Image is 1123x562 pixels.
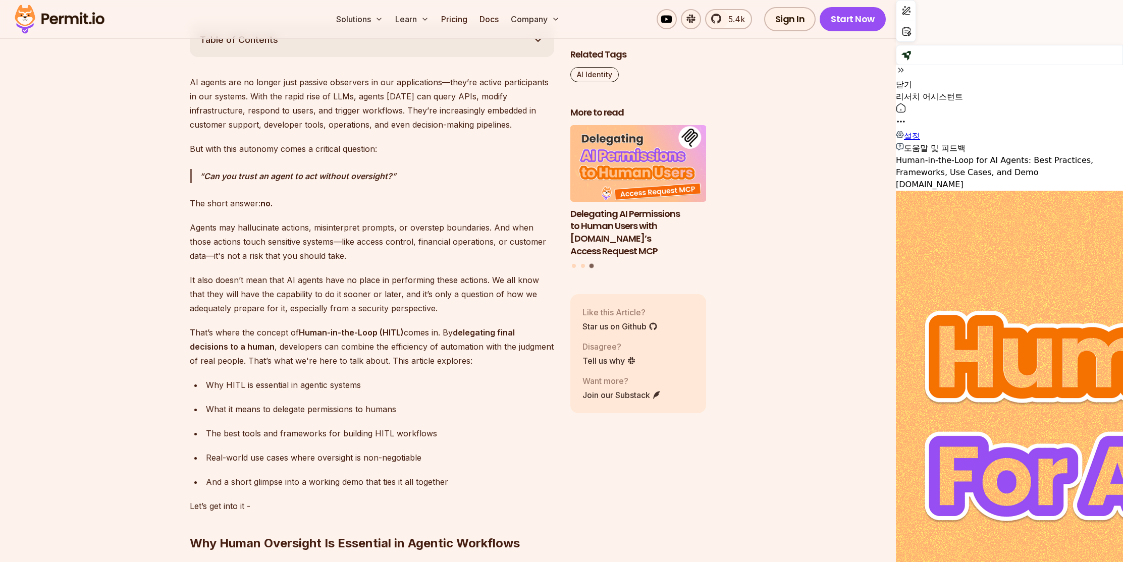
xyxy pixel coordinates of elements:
h3: Delegating AI Permissions to Human Users with [DOMAIN_NAME]’s Access Request MCP [570,207,707,257]
div: Real-world use cases where oversight is non-negotiable [206,451,554,465]
img: Delegating AI Permissions to Human Users with Permit.io’s Access Request MCP [570,125,707,202]
a: 5.4k [705,9,752,29]
div: And a short glimpse into a working demo that ties it all together [206,475,554,489]
strong: Human-in-the-Loop (HITL) [299,327,404,338]
div: The best tools and frameworks for building HITL workflows [206,426,554,440]
button: Company [507,9,564,29]
p: Disagree? [582,340,636,352]
span: 5.4k [722,13,745,25]
p: It also doesn’t mean that AI agents have no place in performing these actions. We all know that t... [190,273,554,315]
a: AI Identity [570,67,619,82]
button: Learn [391,9,433,29]
li: 3 of 3 [570,125,707,258]
a: Start Now [820,7,886,31]
div: What it means to delegate permissions to humans [206,402,554,416]
a: Pricing [437,9,471,29]
p: The short answer: [190,196,554,210]
a: Docs [475,9,503,29]
strong: Can you trust an agent to act without oversight? [204,171,392,181]
a: Sign In [764,7,816,31]
button: Go to slide 3 [590,264,594,268]
button: Go to slide 1 [572,264,576,268]
a: Tell us why [582,354,636,366]
p: Agents may hallucinate actions, misinterpret prompts, or overstep boundaries. And when those acti... [190,220,554,263]
div: Posts [570,125,707,270]
p: But with this autonomy comes a critical question: [190,142,554,156]
p: Want more? [582,374,661,386]
span: Table of Contents [200,33,278,47]
h2: Why Human Oversight Is Essential in Agentic Workflows [190,495,554,551]
button: Go to slide 2 [581,264,585,268]
a: Join our Substack [582,388,661,401]
button: Solutions [332,9,387,29]
h2: More to read [570,106,707,119]
div: Why HITL is essential in agentic systems [206,378,554,392]
p: Like this Article? [582,306,658,318]
img: Permit logo [10,2,109,36]
h2: Related Tags [570,48,707,61]
strong: no. [260,198,273,208]
p: That’s where the concept of comes in. By , developers can combine the efficiency of automation wi... [190,325,554,368]
strong: delegating final decisions to a human [190,327,515,352]
p: Let’s get into it - [190,499,554,513]
a: Star us on Github [582,320,658,332]
p: AI agents are no longer just passive observers in our applications—they’re active participants in... [190,75,554,132]
a: Delegating AI Permissions to Human Users with Permit.io’s Access Request MCPDelegating AI Permiss... [570,125,707,258]
button: Table of Contents [190,23,554,57]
